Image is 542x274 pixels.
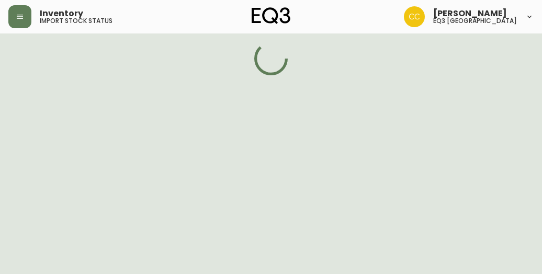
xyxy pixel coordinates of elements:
[40,9,83,18] span: Inventory
[433,9,507,18] span: [PERSON_NAME]
[40,18,112,24] h5: import stock status
[404,6,425,27] img: e5ae74ce19ac3445ee91f352311dd8f4
[252,7,290,24] img: logo
[433,18,517,24] h5: eq3 [GEOGRAPHIC_DATA]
